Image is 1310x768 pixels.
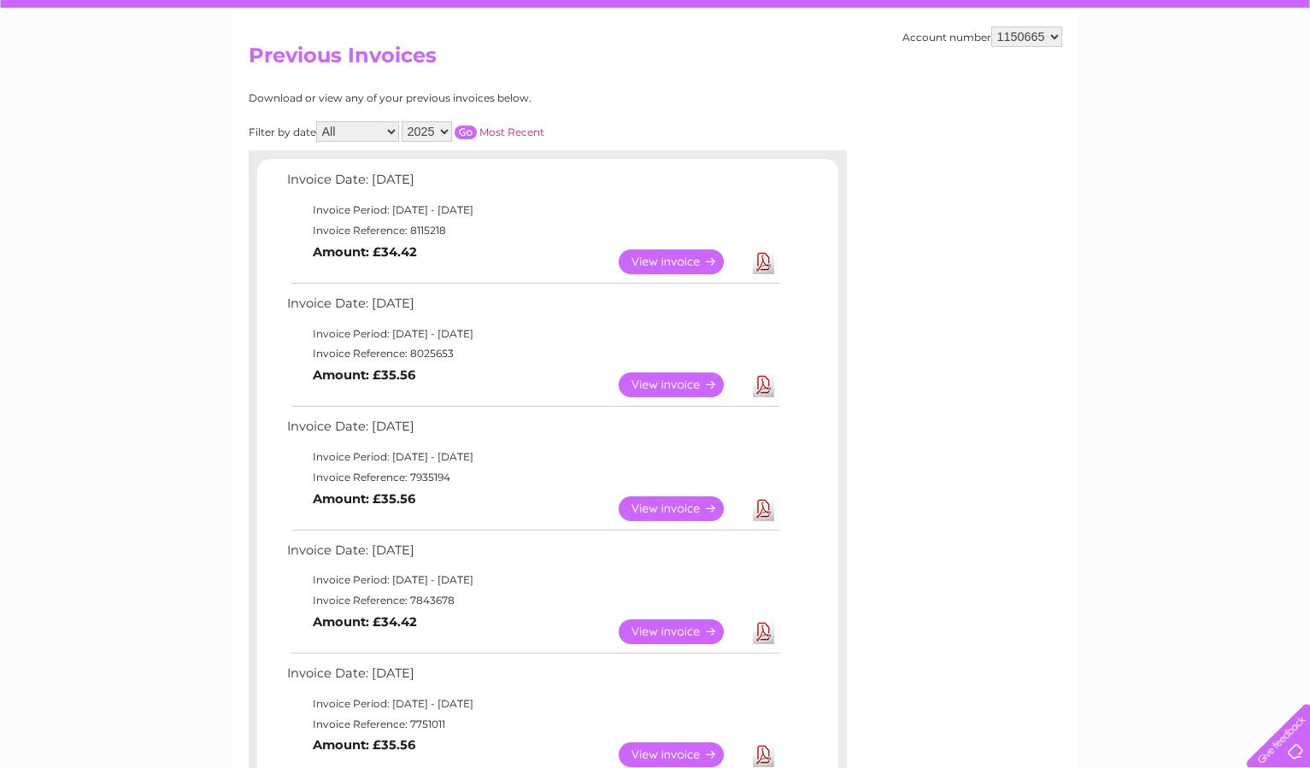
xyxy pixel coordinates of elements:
a: View [619,619,744,644]
td: Invoice Date: [DATE] [283,168,783,200]
td: Invoice Date: [DATE] [283,292,783,324]
a: View [619,372,744,397]
a: Water [1009,73,1042,85]
img: logo.png [46,44,133,97]
div: Clear Business is a trading name of Verastar Limited (registered in [GEOGRAPHIC_DATA] No. 3667643... [252,9,1060,83]
a: Download [753,496,774,521]
a: Download [753,619,774,644]
a: 0333 014 3131 [988,9,1106,30]
td: Invoice Period: [DATE] - [DATE] [283,447,783,467]
a: Download [753,372,774,397]
td: Invoice Date: [DATE] [283,415,783,447]
b: Amount: £35.56 [313,737,415,753]
td: Invoice Period: [DATE] - [DATE] [283,694,783,714]
a: View [619,742,744,767]
a: Download [753,249,774,274]
b: Amount: £35.56 [313,491,415,507]
td: Invoice Period: [DATE] - [DATE] [283,200,783,220]
h2: Previous Invoices [249,44,1062,76]
td: Invoice Reference: 8025653 [283,343,783,364]
a: View [619,496,744,521]
td: Invoice Date: [DATE] [283,662,783,694]
td: Invoice Reference: 7843678 [283,590,783,611]
a: Most Recent [479,126,544,138]
b: Amount: £34.42 [313,614,417,630]
a: Energy [1052,73,1090,85]
b: Amount: £34.42 [313,244,417,260]
a: Telecoms [1100,73,1151,85]
a: View [619,249,744,274]
td: Invoice Period: [DATE] - [DATE] [283,324,783,344]
td: Invoice Date: [DATE] [283,539,783,571]
div: Account number [902,26,1062,47]
div: Download or view any of your previous invoices below. [249,92,697,104]
a: Log out [1254,73,1294,85]
td: Invoice Reference: 7935194 [283,467,783,488]
td: Invoice Reference: 7751011 [283,714,783,735]
td: Invoice Reference: 8115218 [283,220,783,241]
a: Download [753,742,774,767]
a: Blog [1161,73,1186,85]
a: Contact [1196,73,1238,85]
div: Filter by date [249,121,697,142]
b: Amount: £35.56 [313,367,415,383]
td: Invoice Period: [DATE] - [DATE] [283,570,783,590]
